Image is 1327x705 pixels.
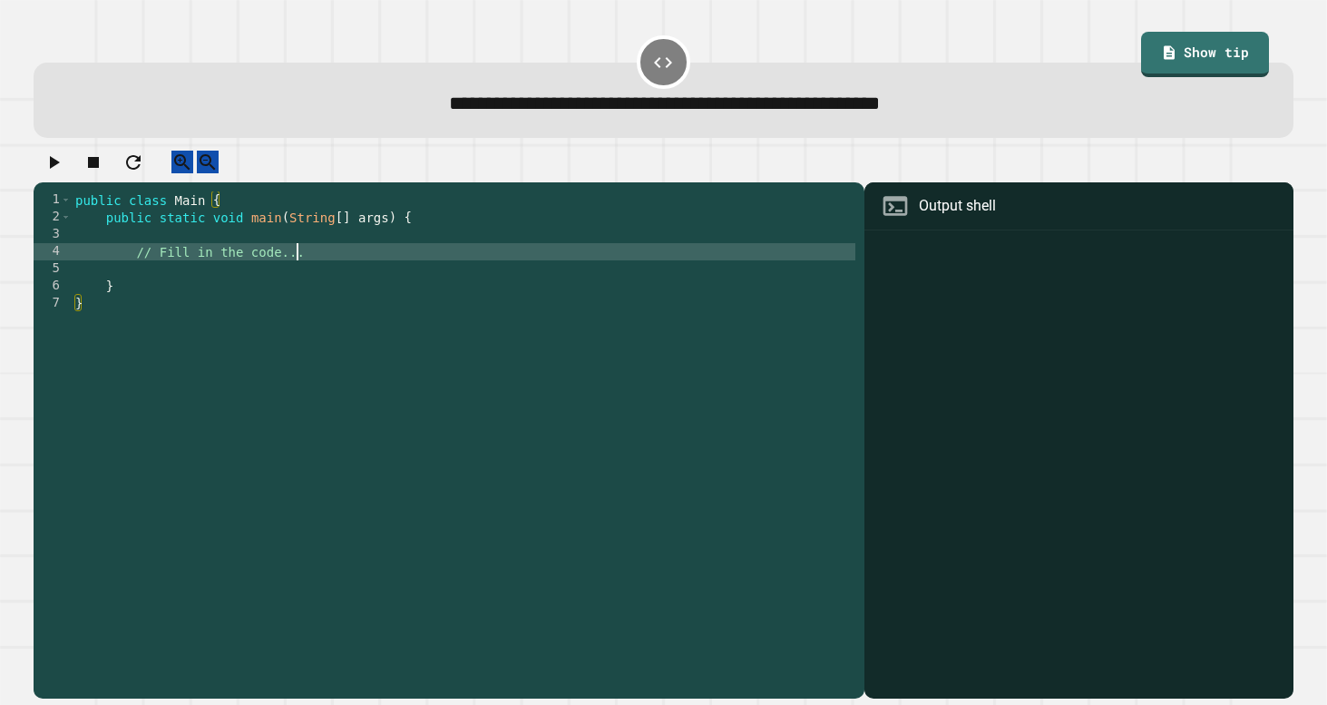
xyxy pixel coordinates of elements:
div: 5 [34,260,72,278]
div: Output shell [919,195,996,217]
div: 6 [34,278,72,295]
div: 7 [34,295,72,312]
div: 3 [34,226,72,243]
span: Toggle code folding, rows 1 through 7 [61,191,71,209]
span: Toggle code folding, rows 2 through 6 [61,209,71,226]
a: Show tip [1141,32,1269,76]
div: 2 [34,209,72,226]
div: 1 [34,191,72,209]
div: 4 [34,243,72,260]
